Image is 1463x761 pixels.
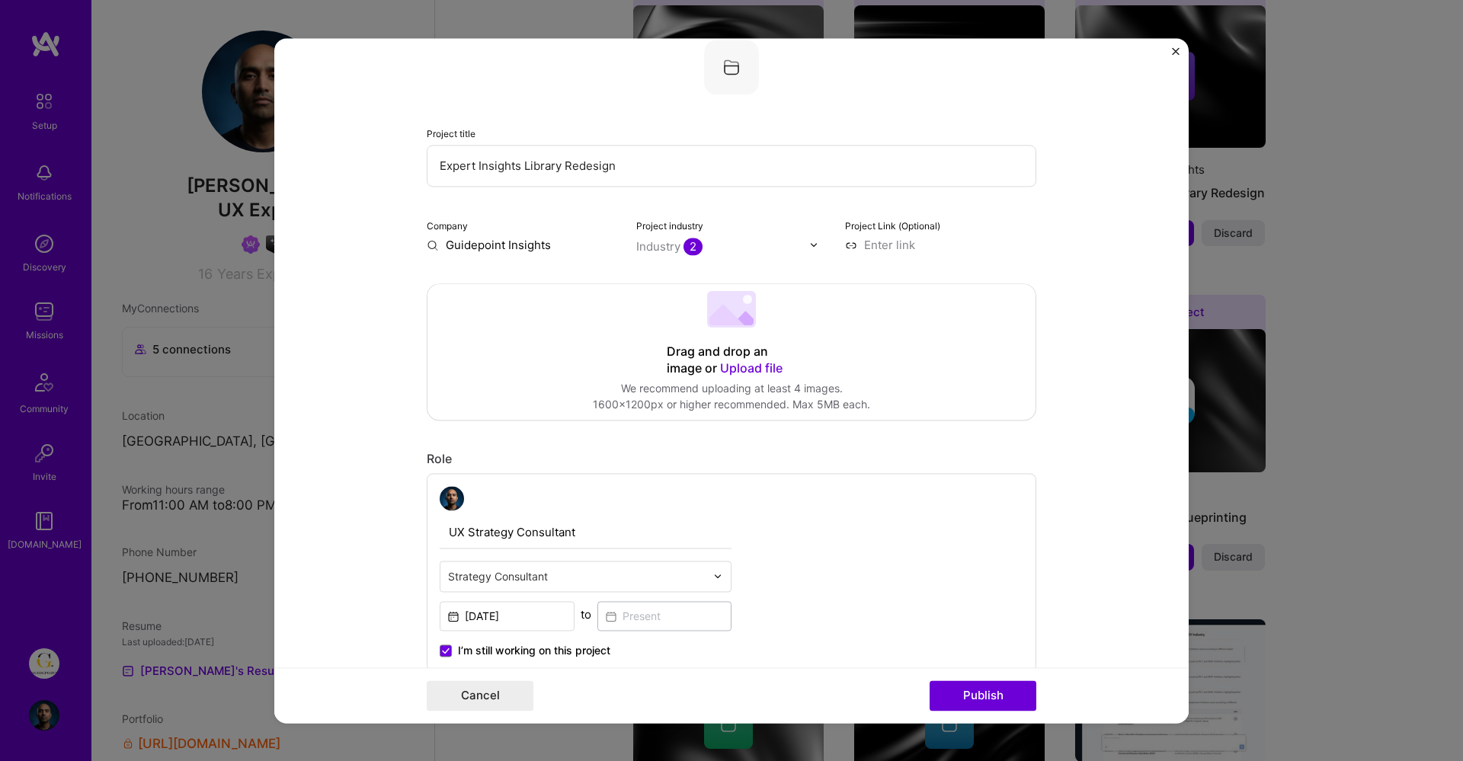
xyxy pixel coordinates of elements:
input: Enter link [845,237,1036,253]
label: Project Link (Optional) [845,220,940,232]
input: Date [440,601,575,631]
span: 2 [683,238,703,255]
input: Enter the name of the project [427,145,1036,187]
input: Present [597,601,732,631]
span: I’m still working on this project [458,643,610,658]
button: Publish [930,680,1036,711]
img: Company logo [704,40,759,94]
label: Company [427,220,468,232]
img: drop icon [809,240,818,249]
label: Project title [427,128,475,139]
img: drop icon [713,571,722,580]
span: Upload file [720,360,783,376]
input: Enter name or website [427,237,618,253]
div: 1600x1200px or higher recommended. Max 5MB each. [593,397,870,413]
div: Industry [636,238,703,254]
div: We recommend uploading at least 4 images. [593,381,870,397]
div: to [581,606,591,622]
input: Role Name [440,516,731,548]
button: Cancel [427,680,533,711]
div: Role [427,451,1036,467]
button: Close [1172,47,1180,63]
div: Drag and drop an image or Upload fileWe recommend uploading at least 4 images.1600x1200px or high... [427,283,1036,420]
label: Project industry [636,220,703,232]
div: Drag and drop an image or [667,344,796,377]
